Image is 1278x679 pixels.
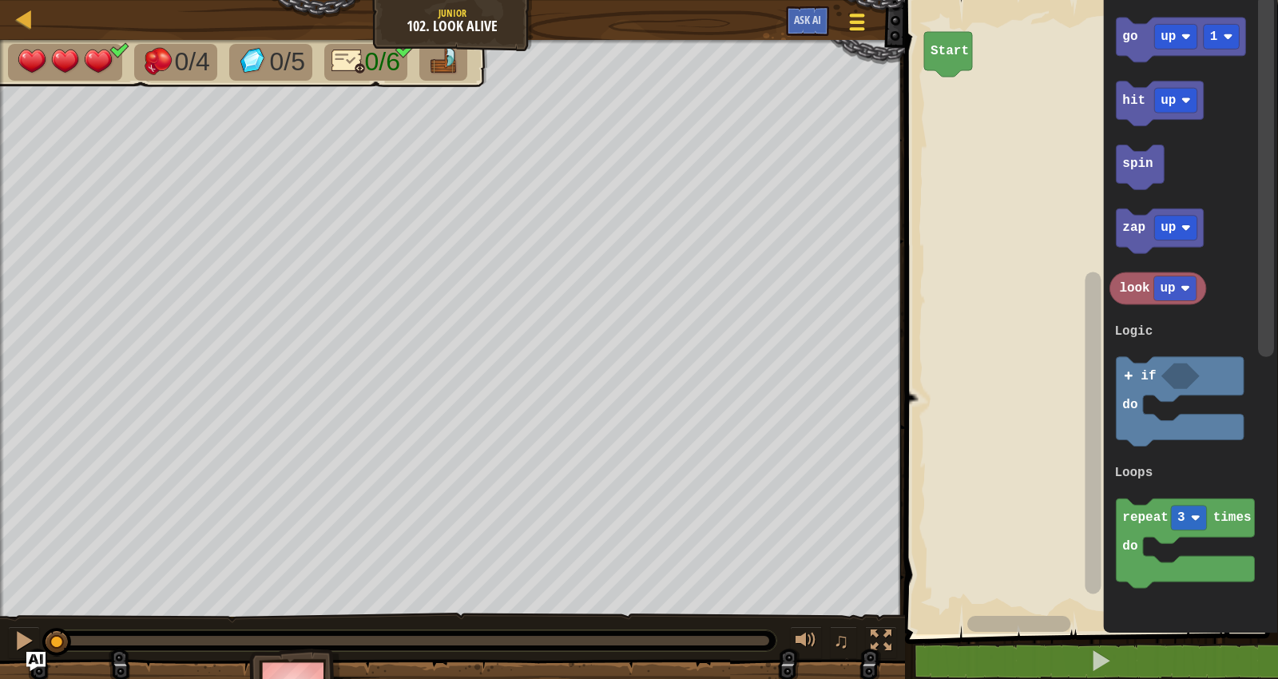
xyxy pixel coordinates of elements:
text: hit [1122,93,1145,108]
li: Defeat the enemies. [134,44,217,81]
li: Your hero must survive. [8,44,122,81]
text: repeat [1122,512,1169,526]
text: up [1160,282,1175,296]
button: Toggle fullscreen [865,626,897,659]
text: spin [1122,157,1153,172]
text: look [1119,282,1150,296]
button: Adjust volume [790,626,822,659]
span: 0/6 [365,47,400,76]
span: 0/5 [269,47,304,76]
text: Start [931,44,969,58]
text: do [1122,399,1137,413]
text: 3 [1177,512,1185,526]
text: up [1161,30,1176,44]
text: times [1213,512,1252,526]
text: Loops [1114,467,1153,482]
button: Ask AI [786,6,829,36]
li: Collect the gems. [229,44,312,81]
span: 0/4 [174,47,209,76]
li: Only 4 lines of code [324,44,407,81]
text: if [1141,370,1156,384]
text: Logic [1114,325,1153,339]
button: Show game menu [836,6,879,45]
text: 1 [1210,30,1218,44]
text: do [1122,541,1137,555]
button: Ask AI [26,652,46,671]
span: ♫ [833,629,849,653]
text: up [1161,221,1176,236]
text: up [1161,93,1176,108]
span: Ask AI [794,12,821,27]
button: Ctrl + P: Pause [8,626,40,659]
text: go [1122,30,1137,44]
li: Go to the raft. [419,44,467,81]
button: ♫ [830,626,857,659]
text: zap [1122,221,1145,236]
